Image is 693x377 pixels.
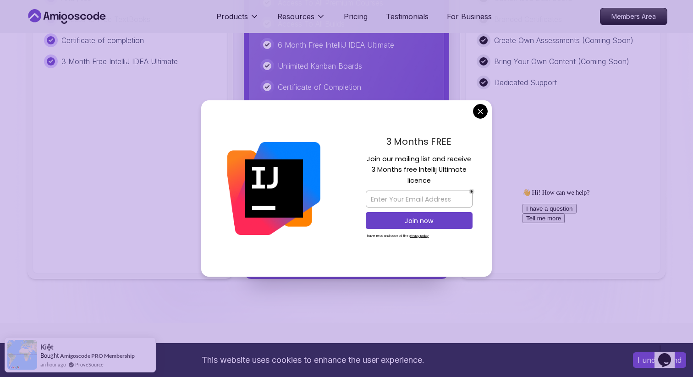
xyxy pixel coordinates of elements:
a: Testimonials [386,11,429,22]
a: Amigoscode PRO Membership [60,352,135,359]
button: Accept cookies [633,352,686,368]
p: Certificate of Completion [278,82,361,93]
button: Products [216,11,259,29]
p: Dedicated Support [494,77,557,88]
button: I have a question [4,19,58,28]
p: 3 Month Free IntelliJ IDEA Ultimate [61,56,178,67]
p: Products [216,11,248,22]
p: Certificate of completion [61,35,144,46]
a: ProveSource [75,361,104,368]
p: 6 Month Free IntelliJ IDEA Ultimate [278,39,394,50]
p: Bring Your Own Content (Coming Soon) [494,56,629,67]
span: Bought [40,352,59,359]
a: Members Area [600,8,667,25]
p: Unlimited Kanban Boards [278,60,362,71]
button: Tell me more [4,28,46,38]
span: Kiệt [40,343,54,351]
p: Create Own Assessments (Coming Soon) [494,35,633,46]
div: This website uses cookies to enhance the user experience. [7,350,619,370]
button: Resources [277,11,325,29]
p: Resources [277,11,314,22]
a: For Business [447,11,492,22]
img: provesource social proof notification image [7,340,37,370]
p: Members Area [600,8,667,25]
a: Pricing [344,11,368,22]
span: an hour ago [40,361,66,368]
iframe: chat widget [654,340,684,368]
span: 👋 Hi! How can we help? [4,4,71,11]
div: 👋 Hi! How can we help?I have a questionTell me more [4,4,169,38]
iframe: chat widget [519,185,684,336]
